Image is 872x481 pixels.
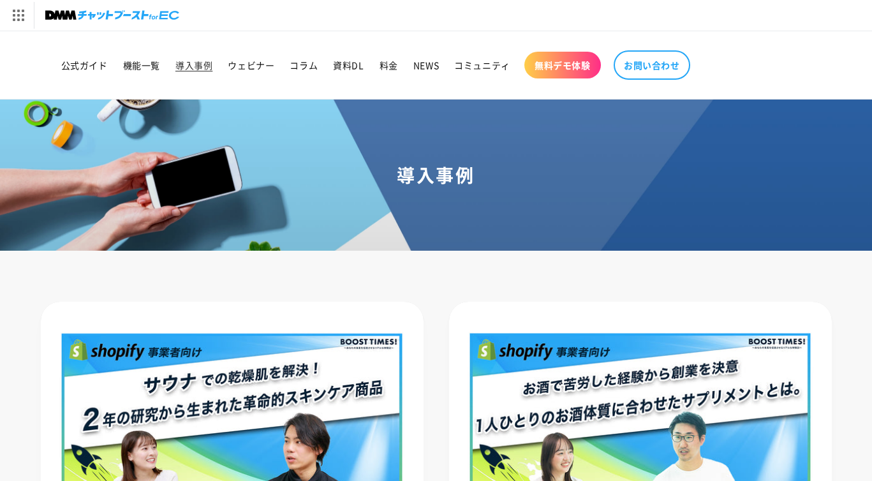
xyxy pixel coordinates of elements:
a: NEWS [406,52,447,78]
span: コラム [290,59,318,71]
img: チャットブーストforEC [45,6,179,24]
span: 公式ガイド [61,59,108,71]
span: 料金 [380,59,398,71]
a: お問い合わせ [614,50,690,80]
span: 導入事例 [175,59,212,71]
span: お問い合わせ [624,59,680,71]
span: NEWS [413,59,439,71]
a: 公式ガイド [54,52,115,78]
a: コミュニティ [447,52,518,78]
a: 無料デモ体験 [524,52,601,78]
img: サービス [2,2,34,29]
a: 資料DL [325,52,371,78]
a: 料金 [372,52,406,78]
h1: 導入事例 [15,163,857,186]
span: 機能一覧 [123,59,160,71]
a: ウェビナー [220,52,282,78]
span: 資料DL [333,59,364,71]
span: コミュニティ [454,59,510,71]
a: 機能一覧 [115,52,168,78]
a: 導入事例 [168,52,220,78]
span: 無料デモ体験 [535,59,591,71]
a: コラム [282,52,325,78]
span: ウェビナー [228,59,274,71]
